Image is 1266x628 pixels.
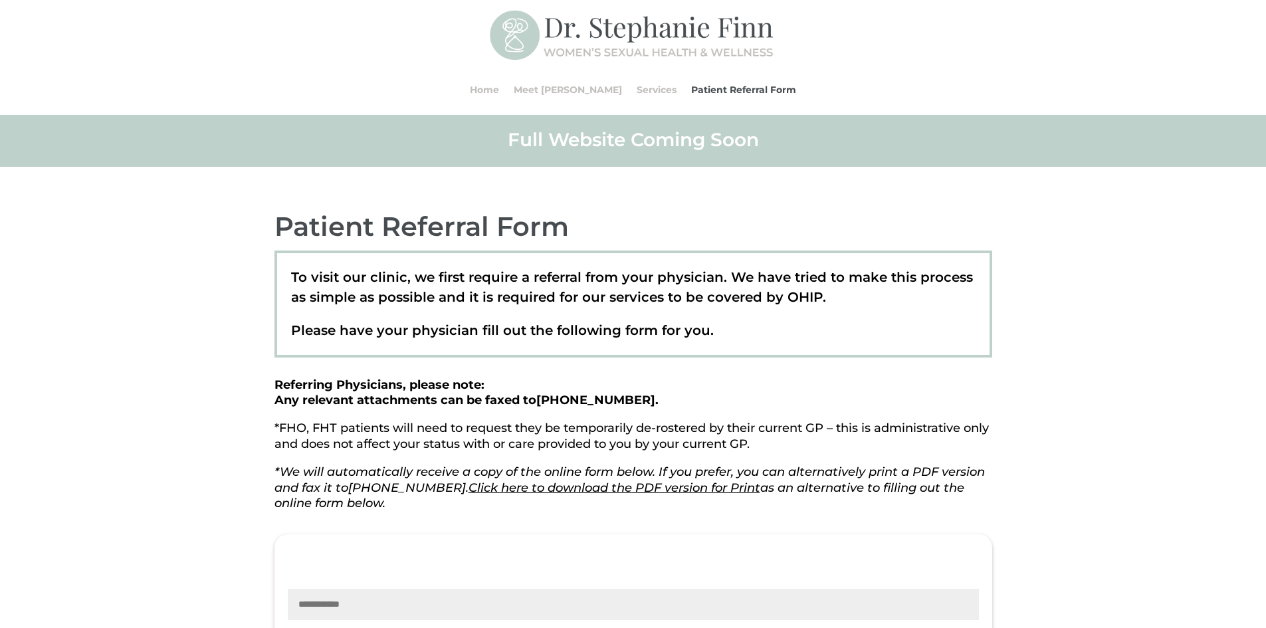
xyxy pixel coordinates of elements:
[637,64,677,115] a: Services
[274,209,992,251] h2: Patient Referral Form
[469,480,760,495] a: Click here to download the PDF version for Print
[291,320,975,340] p: Please have your physician fill out the following form for you.
[291,267,975,320] p: To visit our clinic, we first require a referral from your physician. We have tried to make this ...
[514,64,622,115] a: Meet [PERSON_NAME]
[274,465,985,511] em: *We will automatically receive a copy of the online form below. If you prefer, you can alternativ...
[274,377,659,408] strong: Referring Physicians, please note: Any relevant attachments can be faxed to .
[348,480,466,495] span: [PHONE_NUMBER]
[470,64,499,115] a: Home
[274,128,992,158] h2: Full Website Coming Soon
[536,393,655,407] span: [PHONE_NUMBER]
[274,421,992,465] p: *FHO, FHT patients will need to request they be temporarily de-rostered by their current GP – thi...
[691,64,796,115] a: Patient Referral Form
